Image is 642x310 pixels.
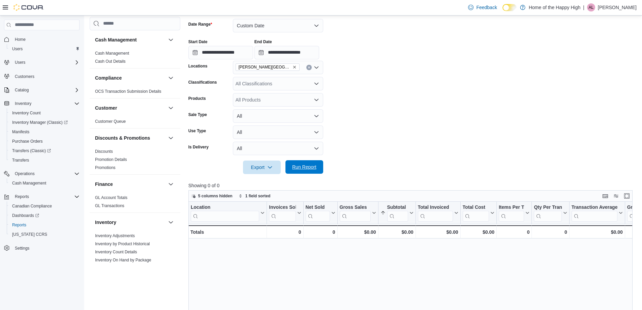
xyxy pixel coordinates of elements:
h3: Discounts & Promotions [95,135,150,141]
span: Settings [12,244,80,252]
span: Inventory [15,101,31,106]
div: Location [191,204,259,211]
a: Cash Management [95,51,129,56]
div: Items Per Transaction [499,204,524,222]
button: Gross Sales [339,204,376,222]
div: Adam Lamoureux [587,3,595,11]
span: Home [15,37,26,42]
span: Purchase Orders [9,137,80,145]
h3: Compliance [95,75,122,81]
div: 0 [269,228,301,236]
span: Inventory Adjustments [95,233,135,238]
span: Purchase Orders [12,139,43,144]
span: Users [12,46,23,52]
button: Customers [1,71,82,81]
a: Manifests [9,128,32,136]
button: Qty Per Transaction [534,204,567,222]
label: Start Date [188,39,208,45]
span: Users [9,45,80,53]
button: Catalog [1,85,82,95]
div: Totals [190,228,265,236]
button: 1 field sorted [236,192,273,200]
button: Total Cost [462,204,494,222]
h3: Customer [95,105,117,111]
span: Canadian Compliance [9,202,80,210]
span: Run Report [292,164,316,170]
span: Cash Out Details [95,59,126,64]
button: Cash Management [7,178,82,188]
div: Invoices Sold [269,204,296,222]
button: Open list of options [314,81,319,86]
button: Transfers [7,156,82,165]
input: Press the down key to open a popover containing a calendar. [254,46,319,59]
div: Total Cost [462,204,489,222]
span: Inventory Count Details [95,249,137,255]
label: Classifications [188,80,217,85]
button: Open list of options [314,97,319,103]
div: 0 [499,228,530,236]
button: Inventory [12,100,34,108]
span: Washington CCRS [9,230,80,238]
button: Reports [7,220,82,230]
div: Total Invoiced [418,204,453,211]
span: Transfers [12,158,29,163]
button: Reports [12,193,32,201]
span: Export [247,161,277,174]
button: Manifests [7,127,82,137]
a: Discounts [95,149,113,154]
button: Purchase Orders [7,137,82,146]
h3: Finance [95,181,113,188]
span: Manifests [12,129,29,135]
span: Reports [12,193,80,201]
a: Cash Management [9,179,49,187]
div: $0.00 [572,228,623,236]
span: Users [15,60,25,65]
a: Promotions [95,165,116,170]
div: Subtotal [387,204,408,222]
span: Inventory Manager (Classic) [12,120,68,125]
a: Reports [9,221,29,229]
a: Dashboards [7,211,82,220]
span: GL Transactions [95,203,124,208]
span: Cash Management [12,180,46,186]
div: Qty Per Transaction [534,204,561,211]
div: Total Invoiced [418,204,453,222]
div: Transaction Average [572,204,617,222]
div: Invoices Sold [269,204,296,211]
button: Enter fullscreen [623,192,631,200]
button: Cash Management [167,36,175,44]
span: 1 field sorted [245,193,271,199]
a: Inventory On Hand by Package [95,258,151,262]
button: Catalog [12,86,31,94]
a: Inventory by Product Historical [95,242,150,246]
span: Inventory Count [9,109,80,117]
a: Home [12,35,28,44]
label: End Date [254,39,272,45]
p: | [583,3,584,11]
button: Run Report [285,160,323,174]
label: Date Range [188,22,212,27]
span: Inventory [12,100,80,108]
div: 0 [305,228,335,236]
span: Inventory On Hand by Package [95,257,151,263]
span: Promotion Details [95,157,127,162]
a: OCS Transaction Submission Details [95,89,161,94]
a: GL Account Totals [95,195,127,200]
span: Reports [15,194,29,199]
button: Export [243,161,281,174]
a: Customers [12,73,37,81]
a: Inventory Count [9,109,43,117]
button: Compliance [167,74,175,82]
span: Settings [15,246,29,251]
span: Customers [12,72,80,80]
button: All [233,125,323,139]
button: Finance [95,181,165,188]
a: Customer Queue [95,119,126,124]
label: Use Type [188,128,206,134]
button: Settings [1,243,82,253]
span: Canadian Compliance [12,203,52,209]
div: Items Per Transaction [499,204,524,211]
span: Catalog [12,86,80,94]
button: Location [191,204,265,222]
